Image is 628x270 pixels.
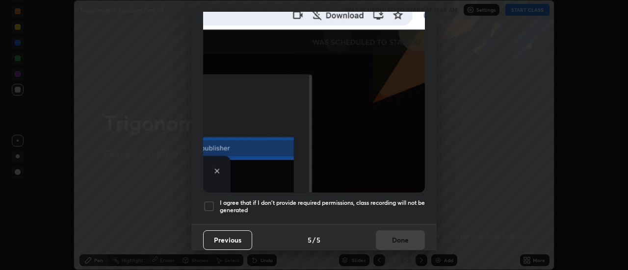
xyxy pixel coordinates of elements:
[308,235,312,245] h4: 5
[203,230,252,250] button: Previous
[220,199,425,214] h5: I agree that if I don't provide required permissions, class recording will not be generated
[313,235,315,245] h4: /
[316,235,320,245] h4: 5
